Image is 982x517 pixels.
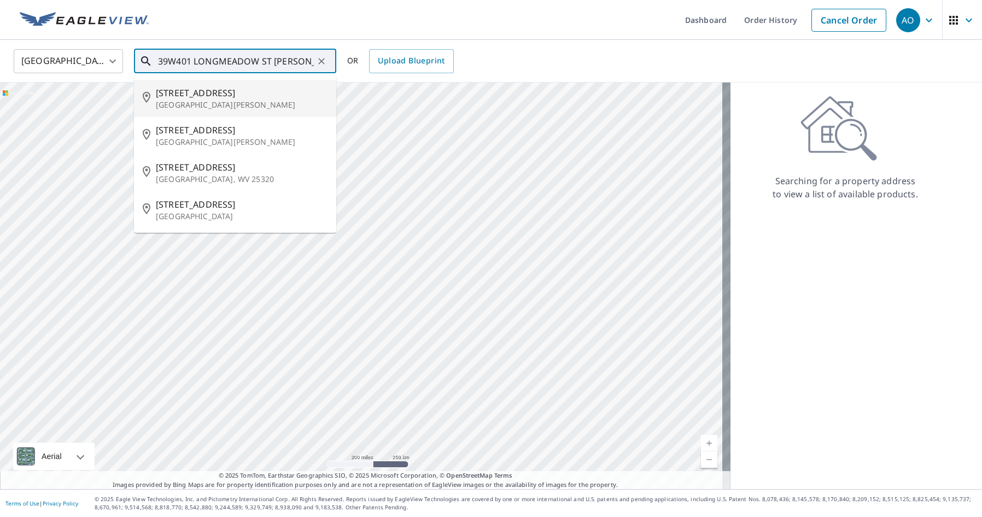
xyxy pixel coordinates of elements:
[156,137,328,148] p: [GEOGRAPHIC_DATA][PERSON_NAME]
[43,500,78,507] a: Privacy Policy
[156,99,328,110] p: [GEOGRAPHIC_DATA][PERSON_NAME]
[701,435,717,451] a: Current Level 5, Zoom In
[156,198,328,211] span: [STREET_ADDRESS]
[5,500,39,507] a: Terms of Use
[156,86,328,99] span: [STREET_ADDRESS]
[13,443,95,470] div: Aerial
[156,124,328,137] span: [STREET_ADDRESS]
[446,471,492,479] a: OpenStreetMap
[20,12,149,28] img: EV Logo
[701,451,717,468] a: Current Level 5, Zoom Out
[896,8,920,32] div: AO
[314,54,329,69] button: Clear
[369,49,453,73] a: Upload Blueprint
[772,174,919,201] p: Searching for a property address to view a list of available products.
[378,54,445,68] span: Upload Blueprint
[347,49,454,73] div: OR
[156,174,328,185] p: [GEOGRAPHIC_DATA], WV 25320
[38,443,65,470] div: Aerial
[156,211,328,222] p: [GEOGRAPHIC_DATA]
[494,471,512,479] a: Terms
[5,500,78,507] p: |
[811,9,886,32] a: Cancel Order
[95,495,977,512] p: © 2025 Eagle View Technologies, Inc. and Pictometry International Corp. All Rights Reserved. Repo...
[14,46,123,77] div: [GEOGRAPHIC_DATA]
[156,161,328,174] span: [STREET_ADDRESS]
[158,46,314,77] input: Search by address or latitude-longitude
[219,471,512,480] span: © 2025 TomTom, Earthstar Geographics SIO, © 2025 Microsoft Corporation, ©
